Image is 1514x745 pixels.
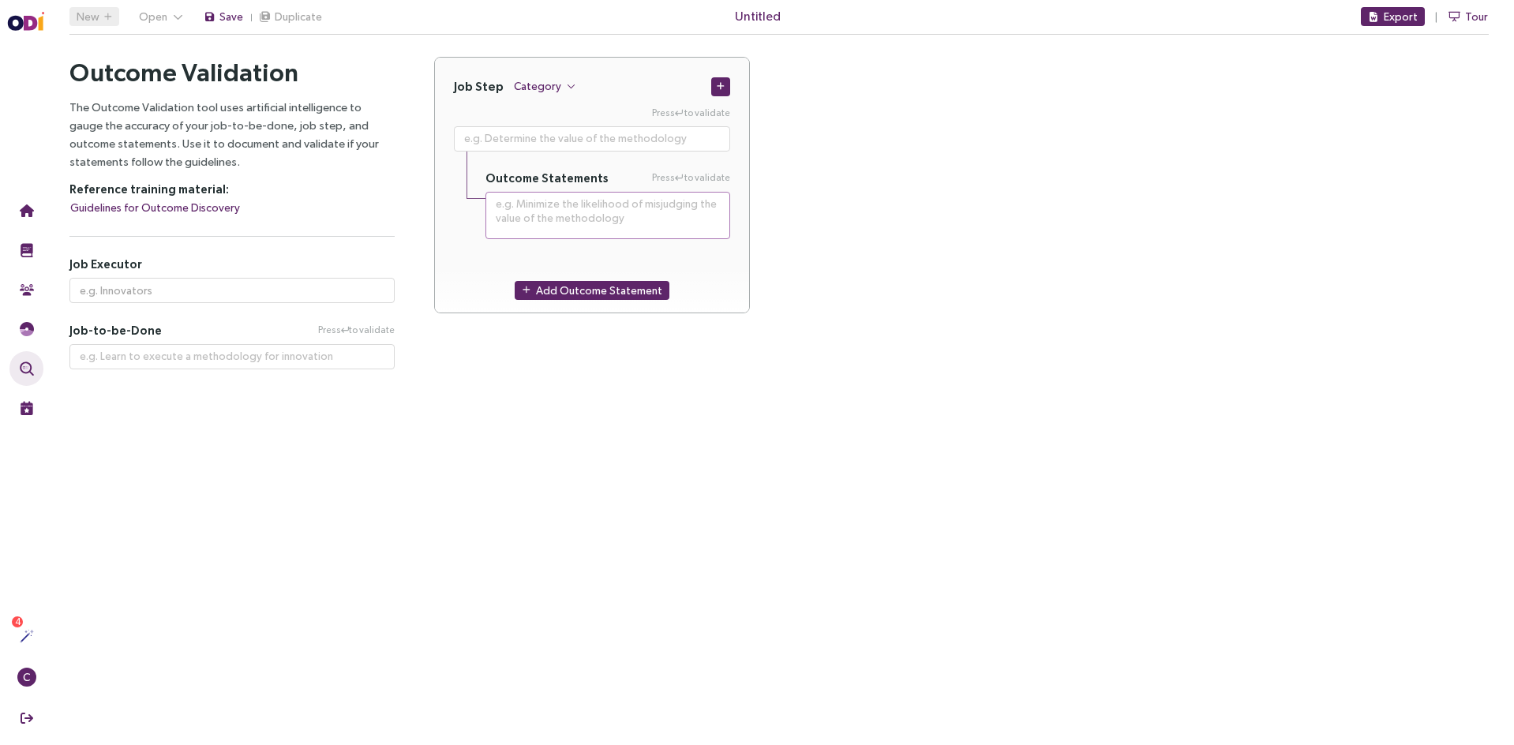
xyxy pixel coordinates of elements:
[9,619,43,653] button: Actions
[69,182,229,196] strong: Reference training material:
[69,198,241,217] button: Guidelines for Outcome Discovery
[318,323,395,338] span: Press to validate
[69,256,395,271] h5: Job Executor
[1384,8,1418,25] span: Export
[258,7,323,26] button: Duplicate
[454,79,504,94] h4: Job Step
[485,170,609,185] h5: Outcome Statements
[20,243,34,257] img: Training
[15,616,21,627] span: 4
[513,77,576,95] button: Category
[20,322,34,336] img: JTBD Needs Framework
[23,668,30,687] span: C
[485,192,730,239] textarea: Press Enter to validate
[9,701,43,736] button: Sign Out
[20,629,34,643] img: Actions
[12,616,23,627] sup: 4
[9,272,43,307] button: Community
[69,344,395,369] textarea: Press Enter to validate
[9,193,43,228] button: Home
[69,278,395,303] input: e.g. Innovators
[1465,8,1488,25] span: Tour
[735,6,781,26] span: Untitled
[20,401,34,415] img: Live Events
[536,282,662,299] span: Add Outcome Statement
[9,233,43,268] button: Training
[69,323,162,338] span: Job-to-be-Done
[219,8,243,25] span: Save
[132,7,190,26] button: Open
[454,126,730,152] textarea: Press Enter to validate
[9,351,43,386] button: Outcome Validation
[1361,7,1425,26] button: Export
[20,283,34,297] img: Community
[69,7,119,26] button: New
[9,312,43,346] button: Needs Framework
[9,660,43,694] button: C
[515,281,669,300] button: Add Outcome Statement
[652,170,730,185] span: Press to validate
[514,77,561,95] span: Category
[1448,7,1489,26] button: Tour
[203,7,244,26] button: Save
[20,361,34,376] img: Outcome Validation
[70,199,240,216] span: Guidelines for Outcome Discovery
[69,98,395,170] p: The Outcome Validation tool uses artificial intelligence to gauge the accuracy of your job-to-be-...
[69,57,395,88] h2: Outcome Validation
[9,391,43,425] button: Live Events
